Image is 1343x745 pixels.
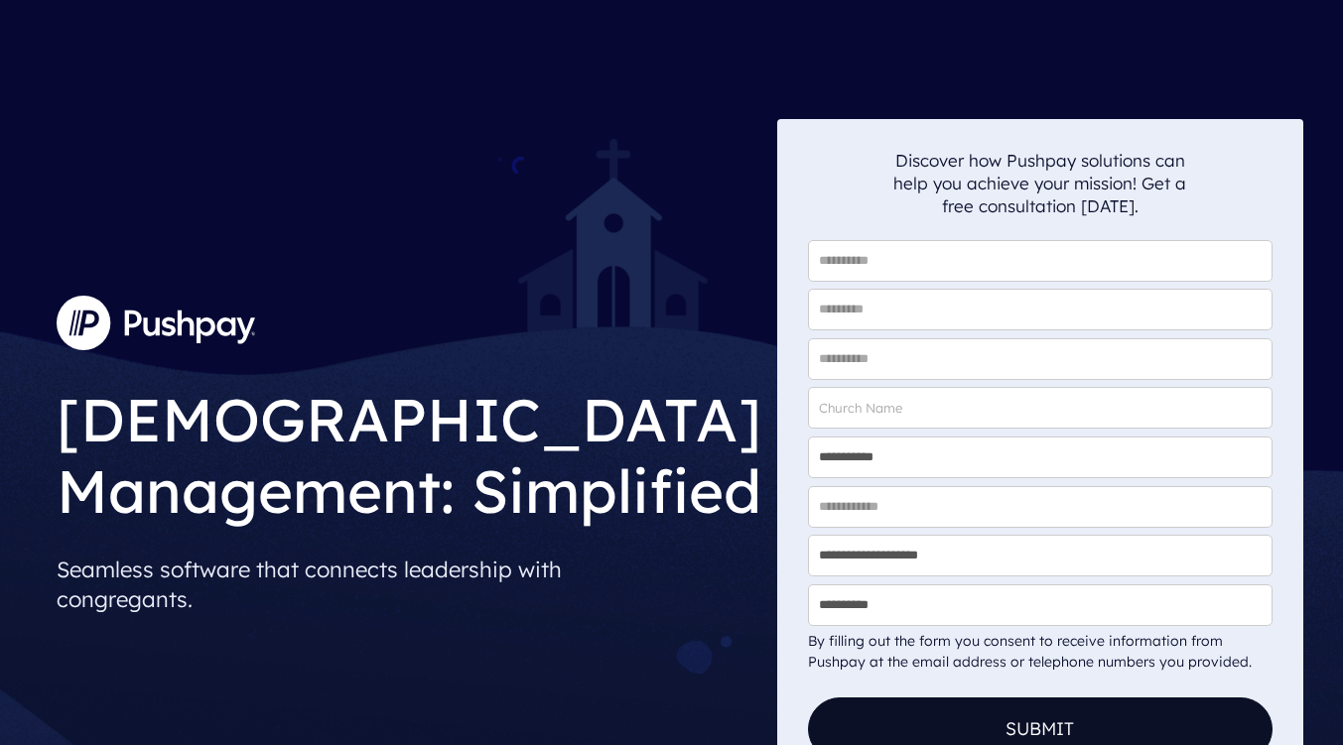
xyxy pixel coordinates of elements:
div: By filling out the form you consent to receive information from Pushpay at the email address or t... [808,631,1273,673]
p: Discover how Pushpay solutions can help you achieve your mission! Get a free consultation [DATE]. [893,149,1187,217]
input: Church Name [808,387,1273,429]
p: Seamless software that connects leadership with congregants. [57,547,761,622]
h1: [DEMOGRAPHIC_DATA] Management: Simplified [57,368,761,532]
